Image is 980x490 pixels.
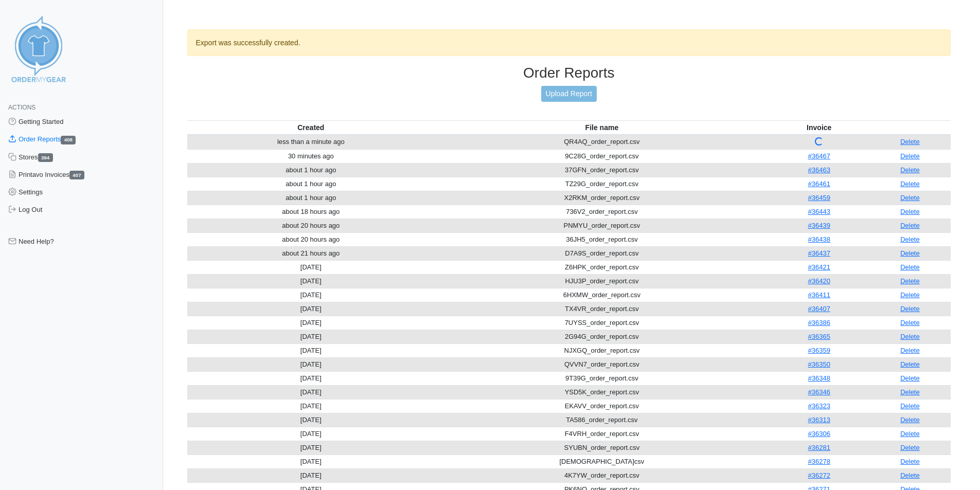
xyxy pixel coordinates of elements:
a: #36348 [808,374,830,382]
a: #36461 [808,180,830,188]
td: 4K7YW_order_report.csv [435,468,769,482]
td: [DATE] [187,316,435,330]
a: #36421 [808,263,830,271]
a: #36350 [808,360,830,368]
a: #36459 [808,194,830,202]
td: [DATE] [187,468,435,482]
a: #36272 [808,471,830,479]
a: Delete [900,305,920,313]
a: #36437 [808,249,830,257]
a: #36411 [808,291,830,299]
a: #36443 [808,208,830,215]
td: [DATE] [187,455,435,468]
td: EKAVV_order_report.csv [435,399,769,413]
td: PNMYU_order_report.csv [435,219,769,232]
td: [DATE] [187,288,435,302]
span: 408 [61,136,76,144]
a: Delete [900,138,920,146]
th: Created [187,120,435,135]
a: #36278 [808,458,830,465]
a: Delete [900,430,920,438]
td: about 1 hour ago [187,177,435,191]
a: Delete [900,319,920,326]
a: Delete [900,458,920,465]
td: 36JH5_order_report.csv [435,232,769,246]
a: #36463 [808,166,830,174]
div: Export was successfully created. [187,29,951,56]
span: 394 [38,153,53,162]
a: #36420 [808,277,830,285]
td: 30 minutes ago [187,149,435,163]
span: Actions [8,104,35,111]
a: #36467 [808,152,830,160]
td: 7UYSS_order_report.csv [435,316,769,330]
td: about 20 hours ago [187,219,435,232]
td: about 1 hour ago [187,191,435,205]
a: #36281 [808,444,830,451]
td: 2G94G_order_report.csv [435,330,769,343]
a: Delete [900,291,920,299]
td: TA586_order_report.csv [435,413,769,427]
td: QVVN7_order_report.csv [435,357,769,371]
td: less than a minute ago [187,135,435,150]
td: [DATE] [187,330,435,343]
td: [DATE] [187,357,435,371]
a: Delete [900,235,920,243]
a: Delete [900,333,920,340]
td: 37GFN_order_report.csv [435,163,769,177]
a: Delete [900,347,920,354]
a: #36306 [808,430,830,438]
td: [DATE] [187,302,435,316]
td: SYUBN_order_report.csv [435,441,769,455]
td: [DATE] [187,399,435,413]
a: Delete [900,360,920,368]
a: Delete [900,208,920,215]
a: #36407 [808,305,830,313]
td: [DATE] [187,441,435,455]
td: F4VRH_order_report.csv [435,427,769,441]
td: [DATE] [187,413,435,427]
a: Delete [900,263,920,271]
a: Delete [900,152,920,160]
a: #36323 [808,402,830,410]
a: Delete [900,166,920,174]
td: TZ29G_order_report.csv [435,177,769,191]
a: Delete [900,249,920,257]
td: [DATE] [187,260,435,274]
a: Delete [900,180,920,188]
a: Delete [900,402,920,410]
a: Delete [900,222,920,229]
td: 9T39G_order_report.csv [435,371,769,385]
td: NJXGQ_order_report.csv [435,343,769,357]
td: [DATE] [187,385,435,399]
td: [DATE] [187,343,435,357]
td: [DATE] [187,371,435,385]
span: 407 [69,171,84,179]
a: #36346 [808,388,830,396]
a: #36359 [808,347,830,354]
th: File name [435,120,769,135]
a: Delete [900,374,920,382]
th: Invoice [769,120,869,135]
a: Delete [900,277,920,285]
a: #36313 [808,416,830,424]
a: Delete [900,194,920,202]
a: Delete [900,444,920,451]
a: #36386 [808,319,830,326]
td: about 18 hours ago [187,205,435,219]
td: [DEMOGRAPHIC_DATA]csv [435,455,769,468]
td: 6HXMW_order_report.csv [435,288,769,302]
a: Upload Report [541,86,597,102]
a: #36365 [808,333,830,340]
a: #36438 [808,235,830,243]
td: QR4AQ_order_report.csv [435,135,769,150]
a: Delete [900,416,920,424]
h3: Order Reports [187,64,951,82]
td: D7A9S_order_report.csv [435,246,769,260]
td: about 20 hours ago [187,232,435,246]
td: about 1 hour ago [187,163,435,177]
td: about 21 hours ago [187,246,435,260]
a: Delete [900,388,920,396]
td: YSD5K_order_report.csv [435,385,769,399]
td: [DATE] [187,427,435,441]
